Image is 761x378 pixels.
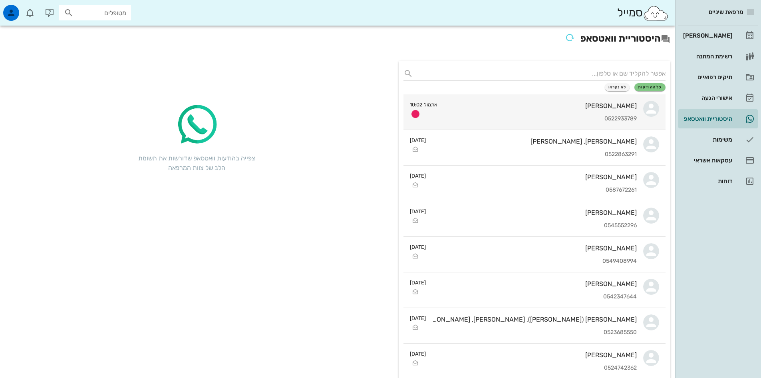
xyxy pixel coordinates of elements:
div: היסטוריית וואטסאפ [682,116,732,122]
h2: היסטוריית וואטסאפ [5,30,670,48]
div: [PERSON_NAME] [432,209,637,216]
a: עסקאות אשראי [678,151,758,170]
span: לא נקראו [608,85,626,90]
div: [PERSON_NAME] ([PERSON_NAME]), [PERSON_NAME], [PERSON_NAME] [432,316,637,323]
div: [PERSON_NAME] [432,351,637,359]
span: כל ההודעות [638,85,662,90]
img: whatsapp-icon.2ee8d5f3.png [173,101,221,149]
span: תג [24,6,28,11]
div: 0542347644 [432,294,637,300]
img: SmileCloud logo [643,5,669,21]
small: [DATE] [410,314,426,322]
div: אישורי הגעה [682,95,732,101]
small: [DATE] [410,243,426,251]
small: [DATE] [410,279,426,286]
a: תגהיסטוריית וואטסאפ [678,109,758,128]
div: [PERSON_NAME] [682,32,732,39]
a: דוחות [678,172,758,191]
a: תיקים רפואיים [678,68,758,87]
div: [PERSON_NAME] [432,173,637,181]
a: אישורי הגעה [678,88,758,108]
div: רשימת המתנה [682,53,732,60]
div: עסקאות אשראי [682,157,732,164]
div: דוחות [682,178,732,184]
a: רשימת המתנה [678,47,758,66]
div: צפייה בהודעות וואטסאפ שדורשות את תשומת הלב של צוות המרפאה [137,154,257,173]
div: 0522863291 [432,151,637,158]
div: [PERSON_NAME] [444,102,637,110]
div: 0524742362 [432,365,637,372]
div: 0587672261 [432,187,637,194]
div: סמייל [617,4,669,22]
small: [DATE] [410,172,426,180]
div: [PERSON_NAME], [PERSON_NAME] [432,138,637,145]
button: כל ההודעות [634,83,666,91]
small: [DATE] [410,136,426,144]
div: 0523685550 [432,329,637,336]
a: משימות [678,130,758,149]
div: תיקים רפואיים [682,74,732,80]
button: לא נקראו [605,83,630,91]
div: 0545552296 [432,222,637,229]
small: אתמול 10:02 [410,101,437,108]
a: [PERSON_NAME] [678,26,758,45]
input: אפשר להקליד שם או טלפון... [416,67,666,80]
span: מרפאת שיניים [709,8,743,16]
div: משימות [682,136,732,143]
div: [PERSON_NAME] [432,244,637,252]
div: 0549408994 [432,258,637,265]
small: [DATE] [410,208,426,215]
div: 0522933789 [444,116,637,122]
small: [DATE] [410,350,426,358]
div: [PERSON_NAME] [432,280,637,288]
